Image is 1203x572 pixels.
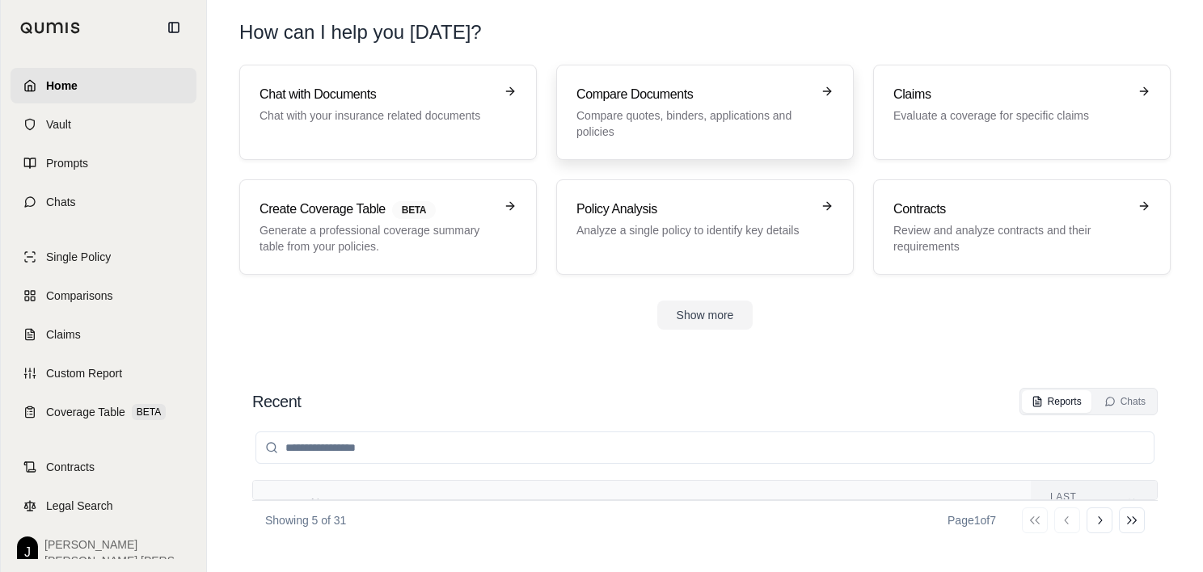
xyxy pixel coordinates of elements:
p: Chat with your insurance related documents [260,107,494,124]
a: Single Policy [11,239,196,275]
span: BETA [132,404,166,420]
div: Chats [1104,395,1146,408]
a: Compare DocumentsCompare quotes, binders, applications and policies [556,65,854,160]
img: Qumis Logo [20,22,81,34]
span: Contracts [46,459,95,475]
span: Chats [46,194,76,210]
button: Reports [1022,390,1091,413]
span: [PERSON_NAME] [PERSON_NAME] [44,553,190,569]
div: Name [272,497,539,510]
a: ContractsReview and analyze contracts and their requirements [873,179,1171,275]
a: Claims [11,317,196,352]
span: Legal Search [46,498,113,514]
a: Policy AnalysisAnalyze a single policy to identify key details [556,179,854,275]
th: Files [559,481,863,527]
a: Chat with DocumentsChat with your insurance related documents [239,65,537,160]
span: Claims [46,326,81,343]
button: Show more [657,301,753,330]
a: Comparisons [11,278,196,313]
button: Chats [1095,390,1155,413]
p: Analyze a single policy to identify key details [576,222,811,238]
div: Reports [1032,395,1082,408]
p: Evaluate a coverage for specific claims [893,107,1128,124]
p: Compare quotes, binders, applications and policies [576,107,811,140]
h1: How can I help you [DATE]? [239,19,482,45]
h3: Contracts [893,200,1128,219]
span: BETA [392,201,436,219]
p: Review and analyze contracts and their requirements [893,222,1128,254]
p: Generate a professional coverage summary table from your policies. [260,222,494,254]
a: Vault [11,107,196,142]
span: Custom Report [46,365,122,381]
h3: Create Coverage Table [260,200,494,219]
a: ClaimsEvaluate a coverage for specific claims [873,65,1171,160]
a: Create Coverage TableBETAGenerate a professional coverage summary table from your policies. [239,179,537,275]
span: Comparisons [46,288,112,304]
a: Home [11,68,196,103]
a: Contracts [11,449,196,485]
a: Coverage TableBETA [11,394,196,430]
p: Showing 5 of 31 [265,512,346,528]
div: Page 1 of 7 [948,512,996,528]
a: Custom Report [11,355,196,391]
span: Home [46,78,78,94]
span: [PERSON_NAME] [44,536,190,553]
th: Report Type [863,481,1031,527]
span: Coverage Table [46,404,125,420]
h2: Recent [252,390,301,413]
a: Prompts [11,145,196,181]
h3: Chat with Documents [260,85,494,104]
h3: Compare Documents [576,85,811,104]
span: Vault [46,116,71,132]
button: Collapse sidebar [161,15,187,40]
div: Last modified [1050,490,1138,516]
span: Prompts [46,155,88,171]
span: Single Policy [46,249,111,265]
div: J [17,536,38,569]
a: Legal Search [11,488,196,524]
a: Chats [11,184,196,220]
h3: Policy Analysis [576,200,811,219]
h3: Claims [893,85,1128,104]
